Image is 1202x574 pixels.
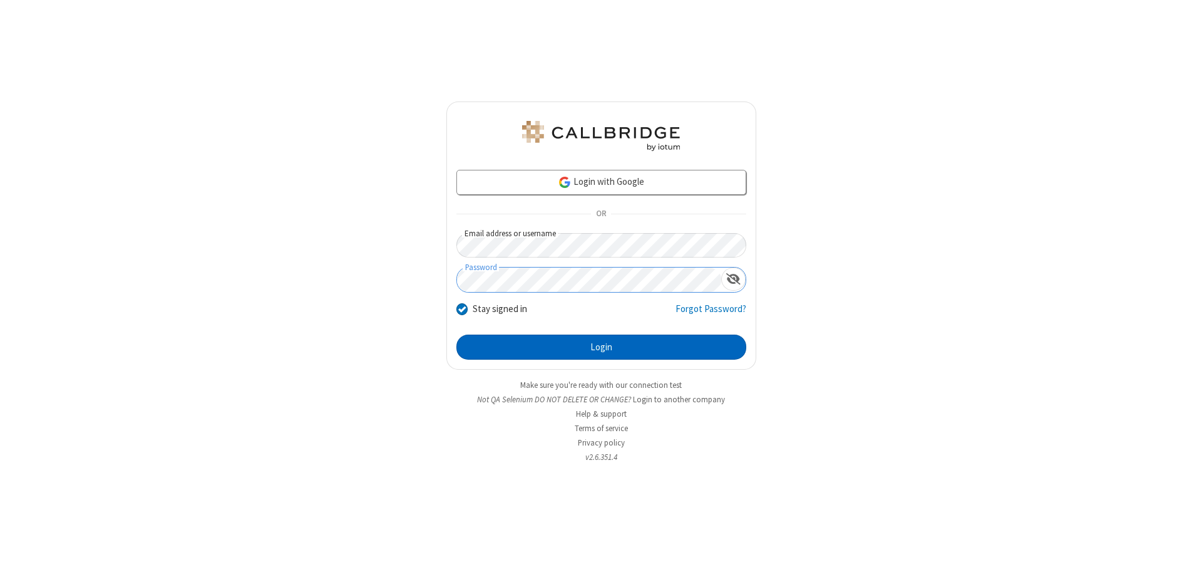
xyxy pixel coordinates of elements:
button: Login [456,335,746,360]
li: Not QA Selenium DO NOT DELETE OR CHANGE? [446,394,756,405]
a: Help & support [576,409,627,419]
a: Terms of service [575,423,628,434]
input: Password [457,268,721,292]
div: Show password [721,268,746,291]
label: Stay signed in [473,302,527,316]
a: Make sure you're ready with our connection test [520,380,682,390]
img: google-icon.png [558,175,572,189]
span: OR [591,206,611,223]
a: Privacy policy [578,437,625,448]
img: QA Selenium DO NOT DELETE OR CHANGE [520,121,682,151]
a: Login with Google [456,170,746,195]
a: Forgot Password? [675,302,746,326]
li: v2.6.351.4 [446,451,756,463]
input: Email address or username [456,233,746,258]
button: Login to another company [633,394,725,405]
